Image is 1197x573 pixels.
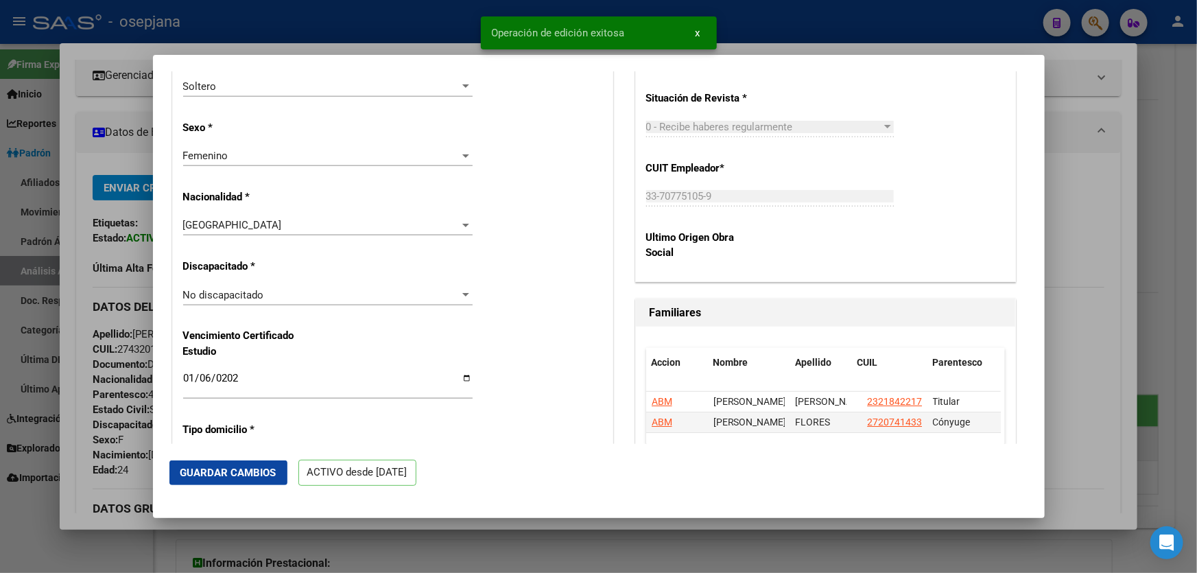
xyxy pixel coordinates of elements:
[183,219,282,231] span: [GEOGRAPHIC_DATA]
[868,396,928,407] span: 23218422179
[183,120,309,136] p: Sexo *
[646,161,754,176] p: CUIT Empleador
[492,26,625,40] span: Operación de edición exitosa
[180,467,276,479] span: Guardar Cambios
[933,396,960,407] span: Titular
[696,27,700,39] span: x
[646,91,754,106] p: Situación de Revista *
[713,417,787,428] span: HILDA MONICA
[857,357,878,368] span: CUIL
[652,396,672,407] span: ABM
[298,460,416,487] p: ACTIVO desde [DATE]
[650,305,1002,321] h1: Familiares
[183,80,217,93] span: Soltero
[183,289,264,301] span: No discapacitado
[652,357,681,368] span: Accion
[646,121,793,133] span: 0 - Recibe haberes regularmente
[652,417,672,428] span: ABM
[1150,526,1183,559] div: Open Intercom Messenger
[796,417,831,428] span: FLORES
[646,348,708,377] datatable-header-cell: Accion
[933,417,971,428] span: Cónyuge
[708,348,790,377] datatable-header-cell: Nombre
[685,21,711,45] button: x
[646,230,754,261] p: Ultimo Origen Obra Social
[183,422,309,438] p: Tipo domicilio *
[183,189,309,205] p: Nacionalidad *
[927,348,1023,377] datatable-header-cell: Parentesco
[868,417,928,428] span: 27207414331
[183,150,228,162] span: Femenino
[790,348,852,377] datatable-header-cell: Apellido
[169,460,287,485] button: Guardar Cambios
[796,396,869,407] span: MOYANO
[713,396,787,407] span: VICTOR ISIDRO
[183,259,309,274] p: Discapacitado *
[183,328,309,359] p: Vencimiento Certificado Estudio
[933,357,983,368] span: Parentesco
[852,348,927,377] datatable-header-cell: CUIL
[796,357,832,368] span: Apellido
[713,357,748,368] span: Nombre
